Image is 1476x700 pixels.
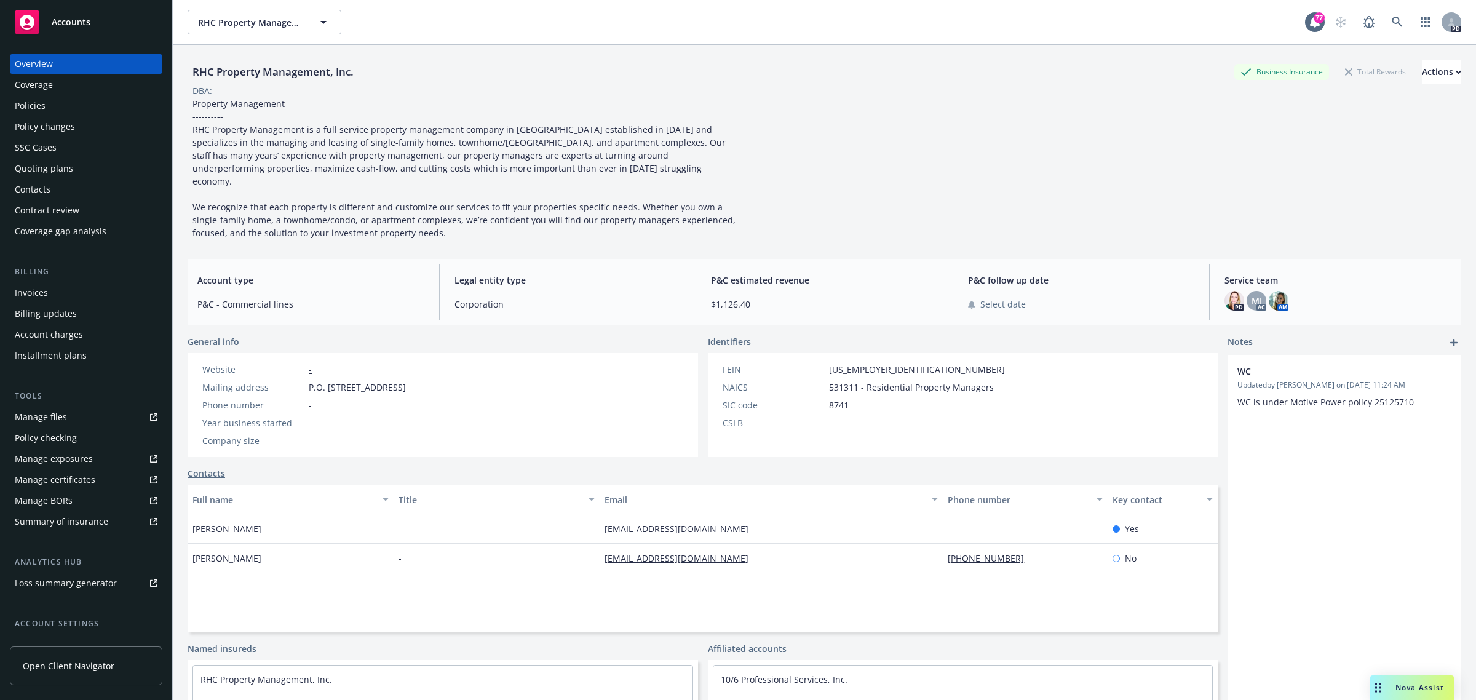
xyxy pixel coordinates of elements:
a: [EMAIL_ADDRESS][DOMAIN_NAME] [605,523,758,535]
div: Full name [192,493,375,506]
span: 531311 - Residential Property Managers [829,381,994,394]
span: Manage exposures [10,449,162,469]
div: Summary of insurance [15,512,108,531]
span: P&C estimated revenue [711,274,938,287]
a: Manage certificates [10,470,162,490]
a: Search [1385,10,1410,34]
div: RHC Property Management, Inc. [188,64,359,80]
a: Loss summary generator [10,573,162,593]
a: Manage BORs [10,491,162,511]
span: [PERSON_NAME] [192,552,261,565]
a: Service team [10,635,162,654]
a: Contacts [188,467,225,480]
span: P&C follow up date [968,274,1195,287]
a: add [1446,335,1461,350]
span: Identifiers [708,335,751,348]
span: Accounts [52,17,90,27]
div: Invoices [15,283,48,303]
a: Quoting plans [10,159,162,178]
div: Tools [10,390,162,402]
span: - [309,434,312,447]
div: Manage BORs [15,491,73,511]
button: Full name [188,485,394,514]
span: - [399,552,402,565]
a: Summary of insurance [10,512,162,531]
a: RHC Property Management, Inc. [200,674,332,685]
div: Phone number [948,493,1089,506]
a: - [948,523,961,535]
span: Select date [980,298,1026,311]
span: No [1125,552,1137,565]
div: WCUpdatedby [PERSON_NAME] on [DATE] 11:24 AMWC is under Motive Power policy 25125710 [1228,355,1461,418]
a: Manage files [10,407,162,427]
a: Policies [10,96,162,116]
a: Switch app [1413,10,1438,34]
div: Business Insurance [1234,64,1329,79]
div: Billing updates [15,304,77,324]
div: Contract review [15,201,79,220]
div: SSC Cases [15,138,57,157]
div: NAICS [723,381,824,394]
span: Nova Assist [1395,682,1444,693]
a: Accounts [10,5,162,39]
a: - [309,364,312,375]
a: Coverage [10,75,162,95]
span: Property Management ---------- RHC Property Management is a full service property management comp... [192,98,738,239]
div: DBA: - [192,84,215,97]
div: FEIN [723,363,824,376]
span: - [309,399,312,412]
div: Drag to move [1370,675,1386,700]
span: Account type [197,274,424,287]
div: Account settings [10,618,162,630]
div: SIC code [723,399,824,412]
div: CSLB [723,416,824,429]
a: Named insureds [188,642,256,655]
div: Manage exposures [15,449,93,469]
a: Start snowing [1328,10,1353,34]
span: WC is under Motive Power policy 25125710 [1237,396,1414,408]
a: Policy changes [10,117,162,137]
div: Phone number [202,399,304,412]
a: Coverage gap analysis [10,221,162,241]
a: Account charges [10,325,162,344]
span: WC [1237,365,1419,378]
a: Contacts [10,180,162,199]
div: Overview [15,54,53,74]
div: Key contact [1113,493,1199,506]
button: Email [600,485,943,514]
div: Loss summary generator [15,573,117,593]
span: P.O. [STREET_ADDRESS] [309,381,406,394]
div: Installment plans [15,346,87,365]
span: P&C - Commercial lines [197,298,424,311]
span: [PERSON_NAME] [192,522,261,535]
span: [US_EMPLOYER_IDENTIFICATION_NUMBER] [829,363,1005,376]
a: Overview [10,54,162,74]
a: Invoices [10,283,162,303]
div: Policy changes [15,117,75,137]
div: Manage files [15,407,67,427]
span: Legal entity type [454,274,681,287]
a: Report a Bug [1357,10,1381,34]
div: Website [202,363,304,376]
div: Service team [15,635,68,654]
div: Account charges [15,325,83,344]
button: Nova Assist [1370,675,1454,700]
div: Coverage gap analysis [15,221,106,241]
a: Installment plans [10,346,162,365]
span: Open Client Navigator [23,659,114,672]
a: Contract review [10,201,162,220]
span: MJ [1252,295,1262,308]
span: Service team [1224,274,1451,287]
div: Mailing address [202,381,304,394]
span: - [309,416,312,429]
div: Billing [10,266,162,278]
span: Notes [1228,335,1253,350]
span: Yes [1125,522,1139,535]
button: Actions [1422,60,1461,84]
span: 8741 [829,399,849,412]
div: Email [605,493,924,506]
div: Coverage [15,75,53,95]
span: - [829,416,832,429]
span: General info [188,335,239,348]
